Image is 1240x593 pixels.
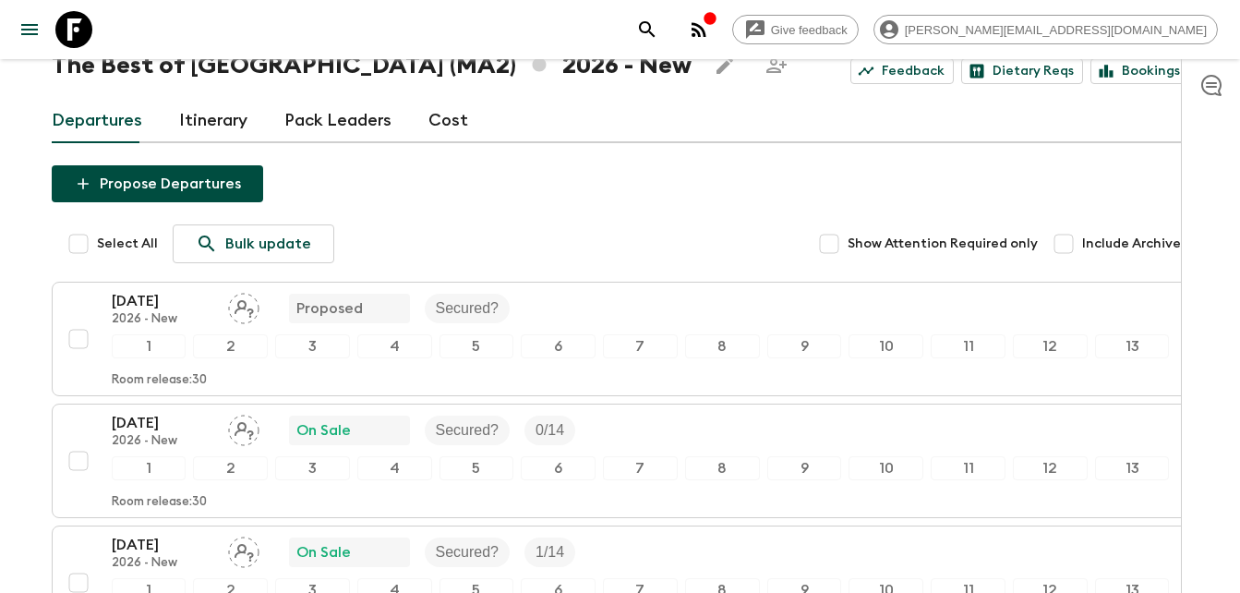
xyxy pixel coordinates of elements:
[706,47,743,84] button: Edit this itinerary
[1013,456,1088,480] div: 12
[603,456,678,480] div: 7
[439,334,514,358] div: 5
[1095,334,1170,358] div: 13
[428,99,468,143] a: Cost
[1082,235,1189,253] span: Include Archived
[536,541,564,563] p: 1 / 14
[112,312,213,327] p: 2026 - New
[436,541,500,563] p: Secured?
[179,99,247,143] a: Itinerary
[193,334,268,358] div: 2
[112,334,187,358] div: 1
[767,334,842,358] div: 9
[52,282,1189,396] button: [DATE]2026 - NewAssign pack leaderProposedSecured?12345678910111213Room release:30
[767,456,842,480] div: 9
[284,99,391,143] a: Pack Leaders
[275,456,350,480] div: 3
[849,334,923,358] div: 10
[425,294,511,323] div: Secured?
[524,538,575,567] div: Trip Fill
[173,224,334,263] a: Bulk update
[275,334,350,358] div: 3
[112,456,187,480] div: 1
[11,11,48,48] button: menu
[1013,334,1088,358] div: 12
[603,334,678,358] div: 7
[536,419,564,442] p: 0 / 14
[849,456,923,480] div: 10
[112,495,207,510] p: Room release: 30
[228,542,259,557] span: Assign pack leader
[931,456,1005,480] div: 11
[848,235,1038,253] span: Show Attention Required only
[425,416,511,445] div: Secured?
[228,298,259,313] span: Assign pack leader
[52,99,142,143] a: Departures
[112,434,213,449] p: 2026 - New
[732,15,859,44] a: Give feedback
[296,541,351,563] p: On Sale
[685,456,760,480] div: 8
[97,235,158,253] span: Select All
[112,556,213,571] p: 2026 - New
[193,456,268,480] div: 2
[758,47,795,84] span: Share this itinerary
[931,334,1005,358] div: 11
[873,15,1218,44] div: [PERSON_NAME][EMAIL_ADDRESS][DOMAIN_NAME]
[761,23,858,37] span: Give feedback
[629,11,666,48] button: search adventures
[357,456,432,480] div: 4
[112,290,213,312] p: [DATE]
[296,297,363,320] p: Proposed
[1090,58,1189,84] a: Bookings
[112,373,207,388] p: Room release: 30
[521,334,596,358] div: 6
[439,456,514,480] div: 5
[228,420,259,435] span: Assign pack leader
[961,58,1083,84] a: Dietary Reqs
[436,419,500,442] p: Secured?
[425,538,511,567] div: Secured?
[112,534,213,556] p: [DATE]
[685,334,760,358] div: 8
[436,297,500,320] p: Secured?
[357,334,432,358] div: 4
[52,165,263,202] button: Propose Departures
[524,416,575,445] div: Trip Fill
[296,419,351,442] p: On Sale
[895,23,1217,37] span: [PERSON_NAME][EMAIL_ADDRESS][DOMAIN_NAME]
[52,47,692,84] h1: The Best of [GEOGRAPHIC_DATA] (MA2) 2026 - New
[52,404,1189,518] button: [DATE]2026 - NewAssign pack leaderOn SaleSecured?Trip Fill12345678910111213Room release:30
[1095,456,1170,480] div: 13
[225,233,311,255] p: Bulk update
[850,58,954,84] a: Feedback
[521,456,596,480] div: 6
[112,412,213,434] p: [DATE]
